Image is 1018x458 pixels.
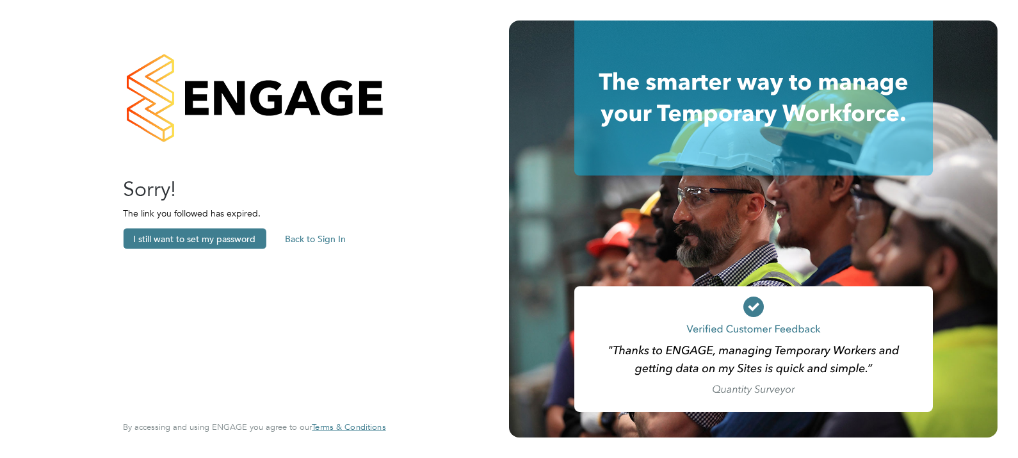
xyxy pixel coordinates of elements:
button: Back to Sign In [275,229,356,249]
span: Terms & Conditions [312,421,385,432]
p: The link you followed has expired. [123,208,373,219]
span: By accessing and using ENGAGE you agree to our [123,421,385,432]
a: Terms & Conditions [312,422,385,432]
button: I still want to set my password [123,229,266,249]
h2: Sorry! [123,176,373,202]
